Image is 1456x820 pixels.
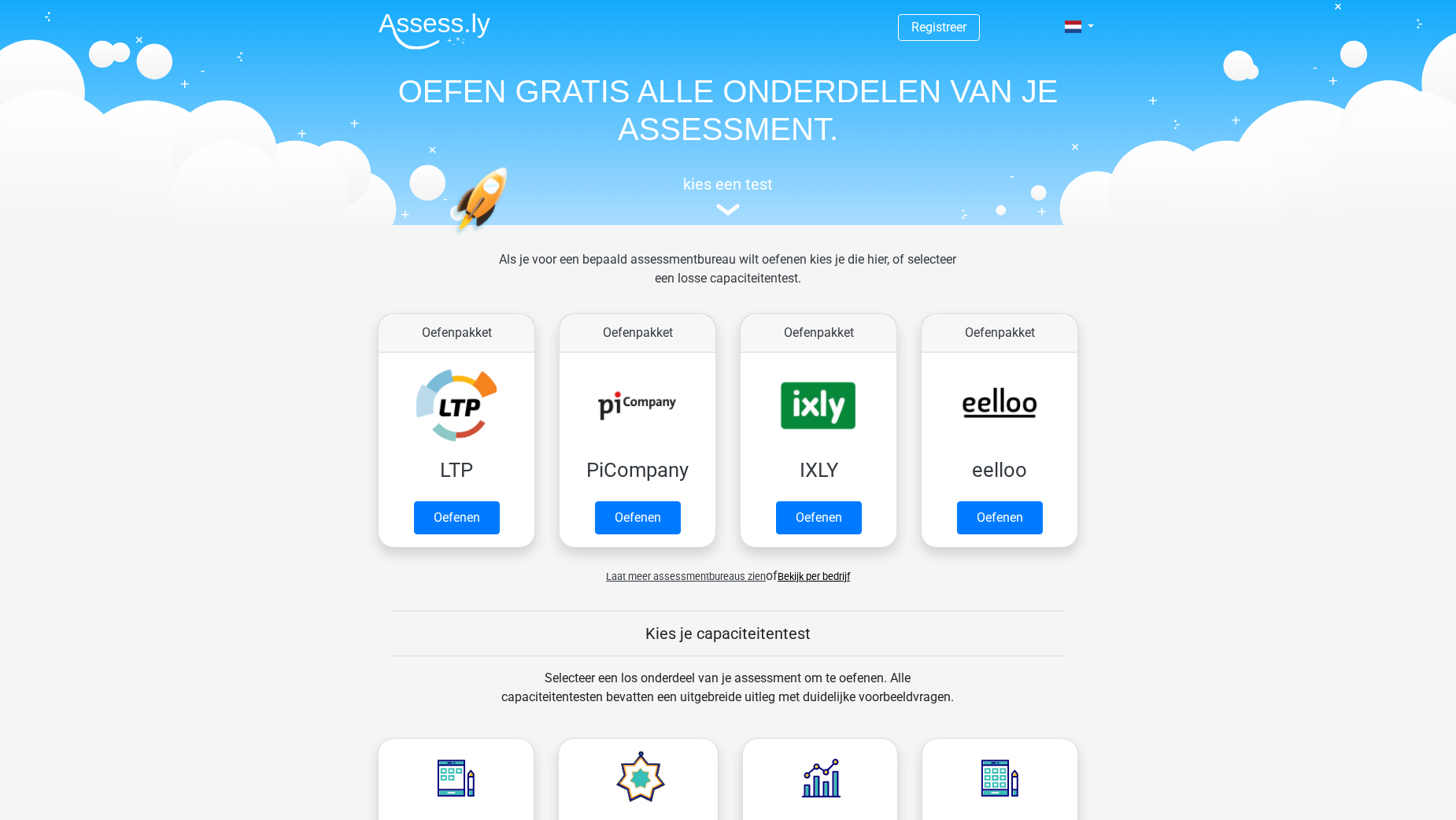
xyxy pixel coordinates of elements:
a: kies een test [366,175,1090,216]
h5: kies een test [366,175,1090,194]
div: Als je voor een bepaald assessmentbureau wilt oefenen kies je die hier, of selecteer een losse ca... [486,250,969,307]
span: Laat meer assessmentbureaus zien [606,571,766,582]
div: of [366,554,1090,585]
a: Oefenen [595,501,681,534]
a: Oefenen [414,501,500,534]
h5: Kies je capaciteitentest [392,624,1064,643]
a: Oefenen [776,501,862,534]
div: Selecteer een los onderdeel van je assessment om te oefenen. Alle capaciteitentesten bevatten een... [486,669,969,726]
a: Registreer [911,20,966,35]
img: oefenen [453,167,568,309]
img: assessment [716,204,740,216]
h1: OEFEN GRATIS ALLE ONDERDELEN VAN JE ASSESSMENT. [366,72,1090,148]
a: Bekijk per bedrijf [778,571,850,582]
a: Oefenen [957,501,1043,534]
img: Assessly [379,13,490,50]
